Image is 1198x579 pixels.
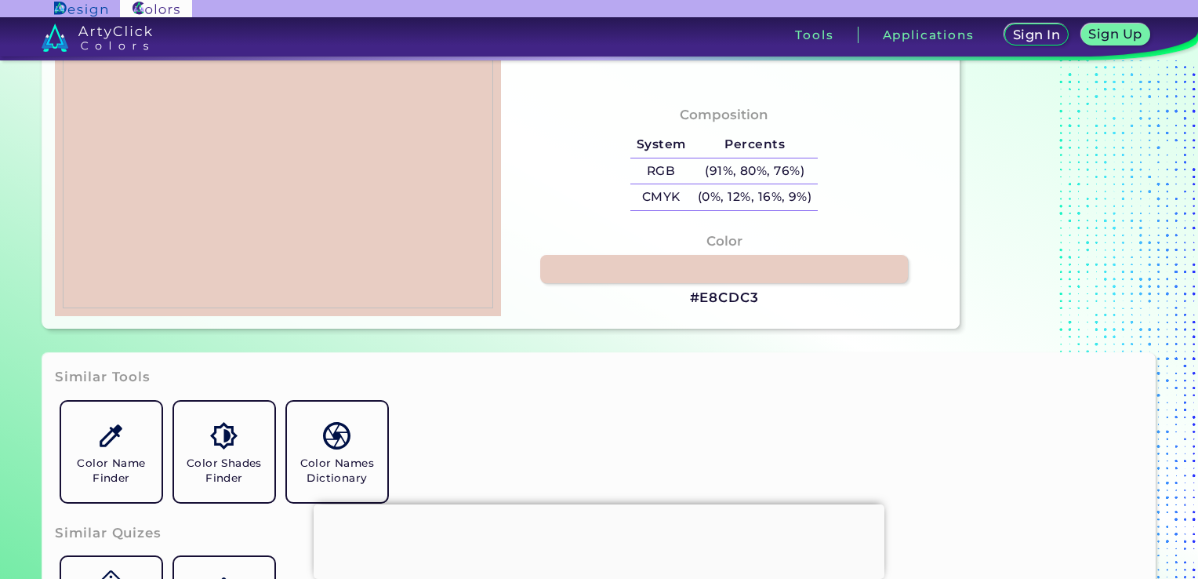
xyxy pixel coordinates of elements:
h5: (91%, 80%, 76%) [692,158,818,184]
a: Color Names Dictionary [281,395,394,508]
a: Sign In [1007,25,1065,45]
iframe: Advertisement [314,504,884,575]
h5: RGB [630,158,692,184]
a: Sign Up [1084,25,1146,45]
h4: Composition [680,104,768,126]
img: icon_color_name_finder.svg [97,422,125,450]
img: icon_color_names_dictionary.svg [323,422,350,450]
h5: Color Name Finder [67,456,155,486]
img: icon_color_shades.svg [210,422,238,450]
h3: Tools [795,29,833,41]
a: Color Shades Finder [168,395,281,508]
h5: Color Names Dictionary [293,456,381,486]
h3: Similar Quizes [55,524,162,543]
h3: #E8CDC3 [690,289,759,308]
h5: Sign Up [1091,28,1140,40]
h5: Percents [692,132,818,158]
img: logo_artyclick_colors_white.svg [42,24,152,52]
img: ArtyClick Design logo [54,2,107,16]
h5: CMYK [630,184,692,210]
h3: Applications [883,29,975,41]
h5: System [630,132,692,158]
h4: Color [706,230,742,253]
h5: (0%, 12%, 16%, 9%) [692,184,818,210]
a: Color Name Finder [55,395,168,508]
h5: Color Shades Finder [180,456,268,486]
h5: Sign In [1015,29,1058,41]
